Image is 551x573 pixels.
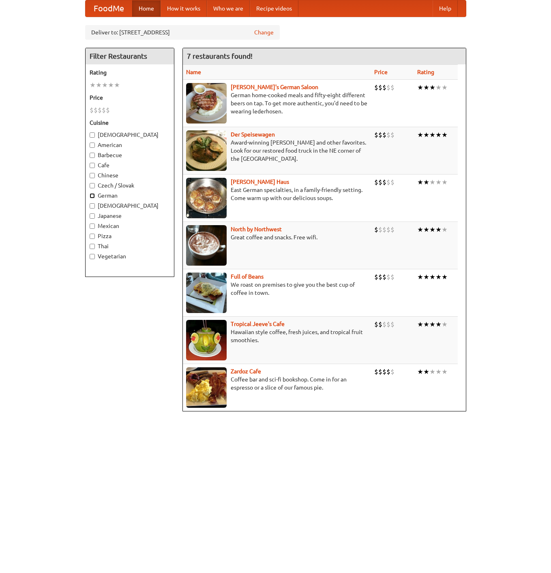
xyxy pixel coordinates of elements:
a: Zardoz Cafe [231,368,261,375]
li: ★ [114,81,120,89]
input: Chinese [90,173,95,178]
li: $ [382,178,386,187]
li: ★ [417,83,423,92]
li: $ [378,225,382,234]
label: American [90,141,170,149]
li: $ [382,367,386,376]
li: $ [374,130,378,139]
input: American [90,143,95,148]
label: Mexican [90,222,170,230]
label: Czech / Slovak [90,181,170,190]
li: ★ [435,83,442,92]
li: ★ [423,320,429,329]
li: $ [386,273,390,281]
img: speisewagen.jpg [186,130,227,171]
a: Help [433,0,458,17]
a: Home [132,0,161,17]
li: $ [382,130,386,139]
img: jeeves.jpg [186,320,227,360]
li: $ [386,83,390,92]
li: ★ [423,130,429,139]
li: $ [374,178,378,187]
label: Cafe [90,161,170,169]
li: ★ [423,367,429,376]
input: Czech / Slovak [90,183,95,188]
li: ★ [417,320,423,329]
li: $ [94,106,98,115]
li: $ [378,83,382,92]
li: $ [102,106,106,115]
li: $ [382,273,386,281]
li: $ [386,130,390,139]
li: $ [390,273,394,281]
img: esthers.jpg [186,83,227,124]
li: ★ [435,130,442,139]
p: Hawaiian style coffee, fresh juices, and tropical fruit smoothies. [186,328,368,344]
a: Recipe videos [250,0,298,17]
li: $ [378,320,382,329]
label: Pizza [90,232,170,240]
li: ★ [435,178,442,187]
li: $ [390,83,394,92]
label: [DEMOGRAPHIC_DATA] [90,202,170,210]
label: Vegetarian [90,252,170,260]
a: Tropical Jeeve's Cafe [231,321,285,327]
a: Full of Beans [231,273,264,280]
li: $ [386,320,390,329]
li: $ [378,273,382,281]
div: Deliver to: [STREET_ADDRESS] [85,25,280,40]
li: $ [382,83,386,92]
a: Price [374,69,388,75]
li: ★ [96,81,102,89]
img: kohlhaus.jpg [186,178,227,218]
li: ★ [435,367,442,376]
li: ★ [442,130,448,139]
label: Barbecue [90,151,170,159]
li: ★ [442,320,448,329]
h5: Price [90,94,170,102]
input: German [90,193,95,198]
li: ★ [429,367,435,376]
label: [DEMOGRAPHIC_DATA] [90,131,170,139]
a: Der Speisewagen [231,131,275,138]
li: ★ [423,273,429,281]
li: $ [374,367,378,376]
li: $ [374,320,378,329]
a: Rating [417,69,434,75]
label: Japanese [90,212,170,220]
li: ★ [442,273,448,281]
li: ★ [417,178,423,187]
li: ★ [429,225,435,234]
p: Great coffee and snacks. Free wifi. [186,233,368,241]
li: ★ [442,83,448,92]
li: ★ [90,81,96,89]
li: ★ [108,81,114,89]
li: $ [390,225,394,234]
li: $ [106,106,110,115]
p: East German specialties, in a family-friendly setting. Come warm up with our delicious soups. [186,186,368,202]
li: ★ [442,225,448,234]
img: zardoz.jpg [186,367,227,408]
li: ★ [417,225,423,234]
a: FoodMe [86,0,132,17]
li: ★ [442,367,448,376]
li: $ [382,225,386,234]
li: ★ [417,367,423,376]
li: ★ [423,178,429,187]
li: ★ [435,225,442,234]
li: ★ [423,225,429,234]
li: ★ [417,273,423,281]
h5: Cuisine [90,119,170,127]
b: North by Northwest [231,226,282,232]
p: German home-cooked meals and fifty-eight different beers on tap. To get more authentic, you'd nee... [186,91,368,115]
li: $ [382,320,386,329]
li: ★ [102,81,108,89]
b: [PERSON_NAME] Haus [231,179,289,185]
input: Pizza [90,234,95,239]
label: Thai [90,242,170,250]
p: Coffee bar and sci-fi bookshop. Come in for an espresso or a slice of our famous pie. [186,375,368,392]
li: ★ [429,83,435,92]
